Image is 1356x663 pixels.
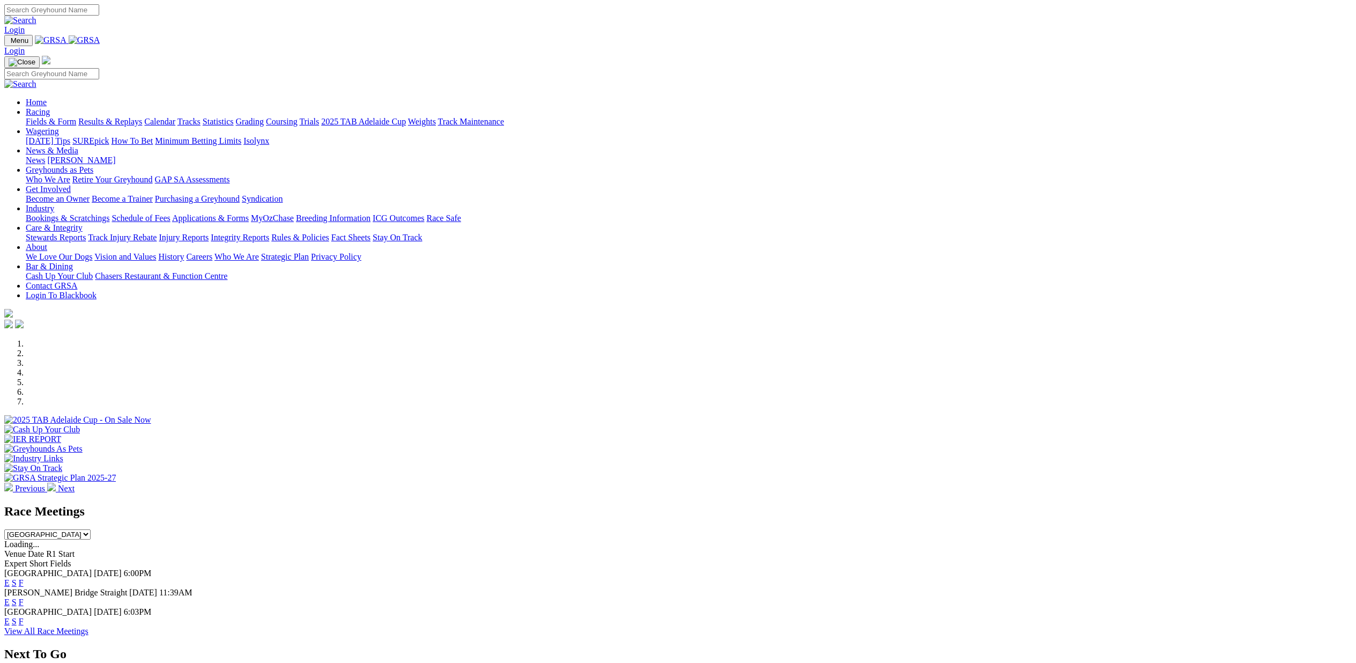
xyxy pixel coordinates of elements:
[95,271,227,281] a: Chasers Restaurant & Function Centre
[15,320,24,328] img: twitter.svg
[155,136,241,145] a: Minimum Betting Limits
[26,194,1352,204] div: Get Involved
[4,598,10,607] a: E
[28,549,44,558] span: Date
[4,647,1352,661] h2: Next To Go
[26,175,1352,185] div: Greyhounds as Pets
[4,16,36,25] img: Search
[4,56,40,68] button: Toggle navigation
[35,35,66,45] img: GRSA
[94,252,156,261] a: Vision and Values
[4,320,13,328] img: facebook.svg
[214,252,259,261] a: Who We Are
[4,578,10,587] a: E
[26,233,86,242] a: Stewards Reports
[426,213,461,223] a: Race Safe
[112,136,153,145] a: How To Bet
[236,117,264,126] a: Grading
[69,35,100,45] img: GRSA
[26,127,59,136] a: Wagering
[15,484,45,493] span: Previous
[4,588,127,597] span: [PERSON_NAME] Bridge Straight
[271,233,329,242] a: Rules & Policies
[172,213,249,223] a: Applications & Forms
[243,136,269,145] a: Isolynx
[47,156,115,165] a: [PERSON_NAME]
[4,504,1352,519] h2: Race Meetings
[158,252,184,261] a: History
[4,35,33,46] button: Toggle navigation
[203,117,234,126] a: Statistics
[58,484,75,493] span: Next
[26,223,83,232] a: Care & Integrity
[26,107,50,116] a: Racing
[94,607,122,616] span: [DATE]
[124,607,152,616] span: 6:03PM
[92,194,153,203] a: Become a Trainer
[26,252,1352,262] div: About
[26,262,73,271] a: Bar & Dining
[124,569,152,578] span: 6:00PM
[4,25,25,34] a: Login
[26,271,1352,281] div: Bar & Dining
[296,213,371,223] a: Breeding Information
[26,194,90,203] a: Become an Owner
[4,569,92,578] span: [GEOGRAPHIC_DATA]
[4,434,61,444] img: IER REPORT
[26,165,93,174] a: Greyhounds as Pets
[29,559,48,568] span: Short
[299,117,319,126] a: Trials
[72,136,109,145] a: SUREpick
[251,213,294,223] a: MyOzChase
[438,117,504,126] a: Track Maintenance
[26,185,71,194] a: Get Involved
[186,252,212,261] a: Careers
[155,175,230,184] a: GAP SA Assessments
[72,175,153,184] a: Retire Your Greyhound
[26,98,47,107] a: Home
[94,569,122,578] span: [DATE]
[4,68,99,79] input: Search
[4,46,25,55] a: Login
[4,79,36,89] img: Search
[26,233,1352,242] div: Care & Integrity
[4,4,99,16] input: Search
[19,578,24,587] a: F
[144,117,175,126] a: Calendar
[26,242,47,252] a: About
[11,36,28,45] span: Menu
[12,578,17,587] a: S
[4,425,80,434] img: Cash Up Your Club
[88,233,157,242] a: Track Injury Rebate
[4,444,83,454] img: Greyhounds As Pets
[261,252,309,261] a: Strategic Plan
[26,156,45,165] a: News
[177,117,201,126] a: Tracks
[26,281,77,290] a: Contact GRSA
[78,117,142,126] a: Results & Replays
[4,484,47,493] a: Previous
[26,291,97,300] a: Login To Blackbook
[408,117,436,126] a: Weights
[311,252,361,261] a: Privacy Policy
[4,454,63,463] img: Industry Links
[4,549,26,558] span: Venue
[42,56,50,64] img: logo-grsa-white.png
[4,309,13,318] img: logo-grsa-white.png
[47,484,75,493] a: Next
[26,136,70,145] a: [DATE] Tips
[4,617,10,626] a: E
[4,463,62,473] img: Stay On Track
[46,549,75,558] span: R1 Start
[159,588,192,597] span: 11:39AM
[26,252,92,261] a: We Love Our Dogs
[47,483,56,491] img: chevron-right-pager-white.svg
[4,607,92,616] span: [GEOGRAPHIC_DATA]
[26,117,76,126] a: Fields & Form
[4,415,151,425] img: 2025 TAB Adelaide Cup - On Sale Now
[26,213,1352,223] div: Industry
[26,146,78,155] a: News & Media
[26,175,70,184] a: Who We Are
[373,213,424,223] a: ICG Outcomes
[4,473,116,483] img: GRSA Strategic Plan 2025-27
